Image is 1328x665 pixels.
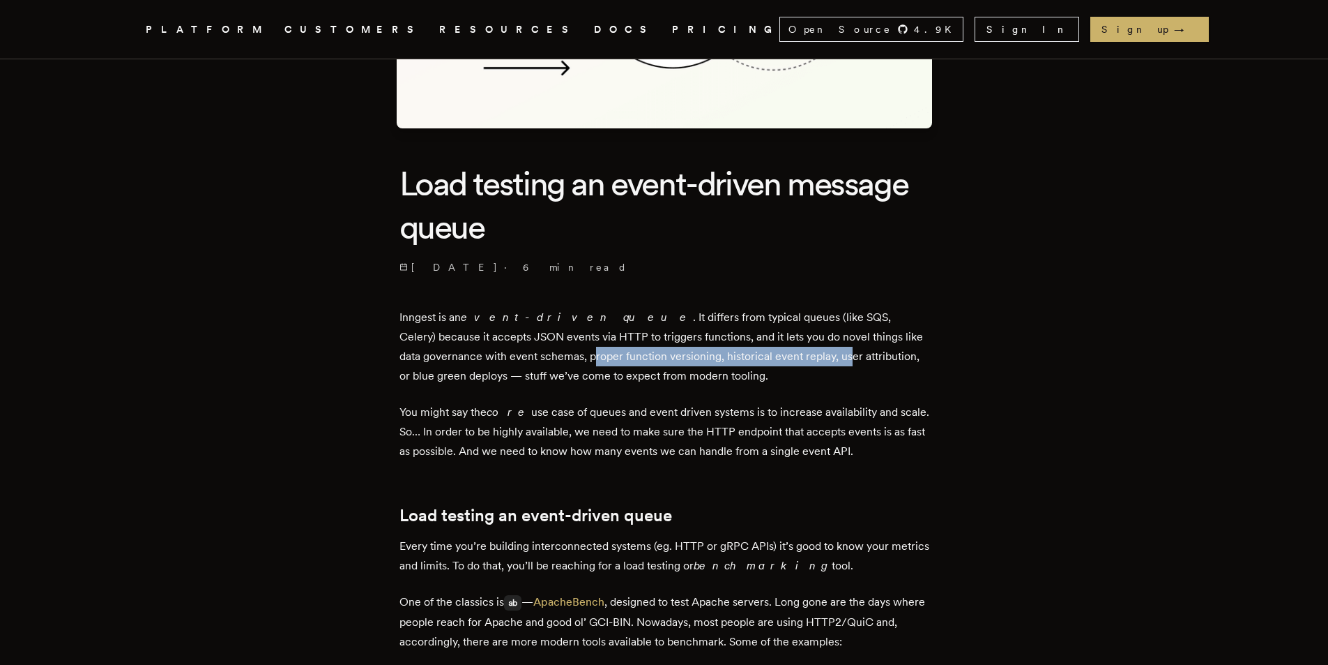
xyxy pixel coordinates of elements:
a: ApacheBench [533,595,604,608]
p: You might say the use case of queues and event driven systems is to increase availability and sca... [399,403,929,461]
p: · [399,260,929,274]
em: core [487,405,531,419]
span: → [1174,22,1198,36]
button: RESOURCES [439,21,577,38]
span: 4.9 K [914,22,960,36]
p: Inngest is an . It differs from typical queues (like SQS, Celery) because it accepts JSON events ... [399,308,929,386]
em: event-driven queue [461,311,693,324]
h2: Load testing an event-driven queue [399,506,929,525]
span: [DATE] [399,260,498,274]
a: CUSTOMERS [284,21,422,38]
p: One of the classics is — , designed to test Apache servers. Long gone are the days where people r... [399,592,929,652]
a: Sign In [975,17,1079,42]
a: DOCS [594,21,655,38]
a: PRICING [672,21,779,38]
span: Open Source [788,22,892,36]
h1: Load testing an event-driven message queue [399,162,929,249]
button: PLATFORM [146,21,268,38]
a: Sign up [1090,17,1209,42]
p: Every time you’re building interconnected systems (eg. HTTP or gRPC APIs) it’s good to know your ... [399,537,929,576]
em: benchmarking [694,559,832,572]
code: ab [504,595,521,611]
span: 6 min read [523,260,627,274]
